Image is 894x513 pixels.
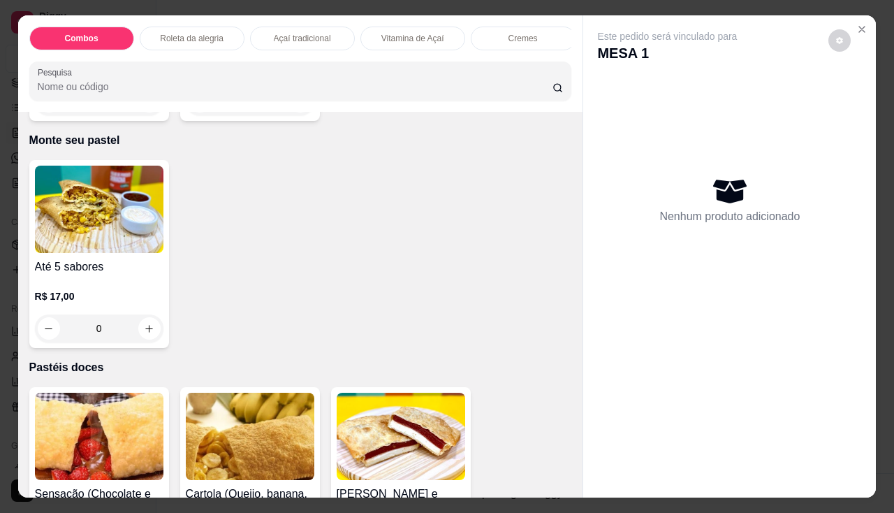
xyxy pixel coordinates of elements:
p: Roleta da alegria [160,33,223,44]
img: product-image [337,393,465,480]
label: Pesquisa [38,66,77,78]
img: product-image [35,393,163,480]
img: product-image [186,393,314,480]
p: R$ 17,00 [35,289,163,303]
input: Pesquisa [38,80,552,94]
h4: Até 5 sabores [35,259,163,275]
p: Vitamina de Açaí [381,33,444,44]
button: decrease-product-quantity [828,29,851,52]
p: Este pedido será vinculado para [597,29,737,43]
p: Nenhum produto adicionado [659,208,800,225]
p: Cremes [508,33,538,44]
p: Açaí tradicional [274,33,331,44]
button: Close [851,18,873,41]
p: Combos [65,33,98,44]
p: MESA 1 [597,43,737,63]
p: Monte seu pastel [29,132,572,149]
img: product-image [35,166,163,253]
p: Pastéis doces [29,359,572,376]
